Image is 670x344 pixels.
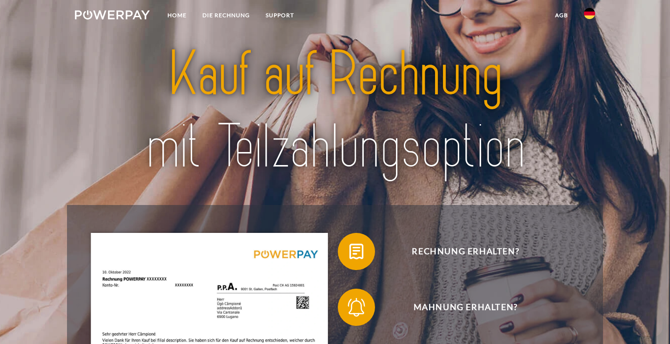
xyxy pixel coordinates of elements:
img: de [584,8,595,19]
img: qb_bell.svg [345,296,368,319]
img: logo-powerpay-white.svg [75,10,150,20]
button: Mahnung erhalten? [338,289,580,326]
a: DIE RECHNUNG [194,7,258,24]
span: Mahnung erhalten? [352,289,580,326]
span: Rechnung erhalten? [352,233,580,270]
img: qb_bill.svg [345,240,368,263]
a: agb [547,7,576,24]
a: Home [160,7,194,24]
iframe: Schaltfläche zum Öffnen des Messaging-Fensters [633,307,663,337]
img: title-powerpay_de.svg [100,34,569,187]
button: Rechnung erhalten? [338,233,580,270]
a: SUPPORT [258,7,302,24]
